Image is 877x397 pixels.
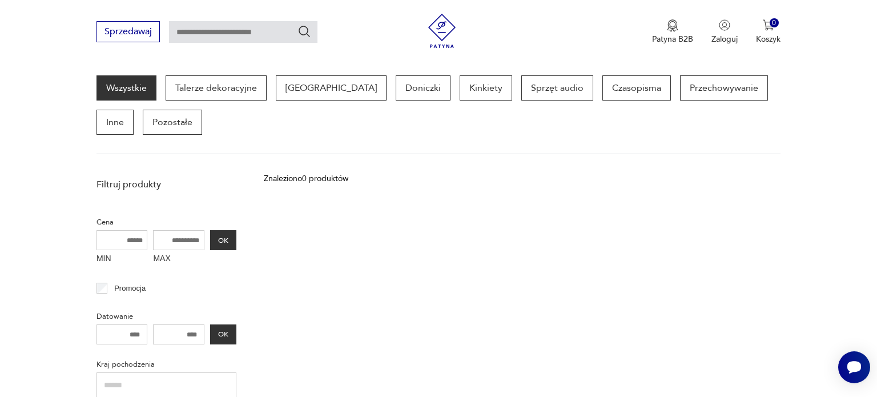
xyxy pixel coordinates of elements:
[96,250,148,268] label: MIN
[114,282,146,295] p: Promocja
[521,75,593,101] a: Sprzęt audio
[756,34,781,45] p: Koszyk
[96,358,236,371] p: Kraj pochodzenia
[96,29,160,37] a: Sprzedawaj
[425,14,459,48] img: Patyna - sklep z meblami i dekoracjami vintage
[153,250,204,268] label: MAX
[711,34,738,45] p: Zaloguj
[96,21,160,42] button: Sprzedawaj
[96,310,236,323] p: Datowanie
[652,19,693,45] a: Ikona medaluPatyna B2B
[297,25,311,38] button: Szukaj
[763,19,774,31] img: Ikona koszyka
[96,110,134,135] a: Inne
[276,75,387,101] a: [GEOGRAPHIC_DATA]
[143,110,202,135] a: Pozostałe
[96,178,236,191] p: Filtruj produkty
[210,324,236,344] button: OK
[652,34,693,45] p: Patyna B2B
[264,173,348,185] div: Znaleziono 0 produktów
[396,75,450,101] a: Doniczki
[756,19,781,45] button: 0Koszyk
[711,19,738,45] button: Zaloguj
[96,216,236,228] p: Cena
[460,75,512,101] a: Kinkiety
[96,75,156,101] a: Wszystkie
[652,19,693,45] button: Patyna B2B
[667,19,678,32] img: Ikona medalu
[719,19,730,31] img: Ikonka użytkownika
[210,230,236,250] button: OK
[166,75,267,101] a: Talerze dekoracyjne
[838,351,870,383] iframe: Smartsupp widget button
[770,18,779,28] div: 0
[680,75,768,101] a: Przechowywanie
[602,75,671,101] a: Czasopisma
